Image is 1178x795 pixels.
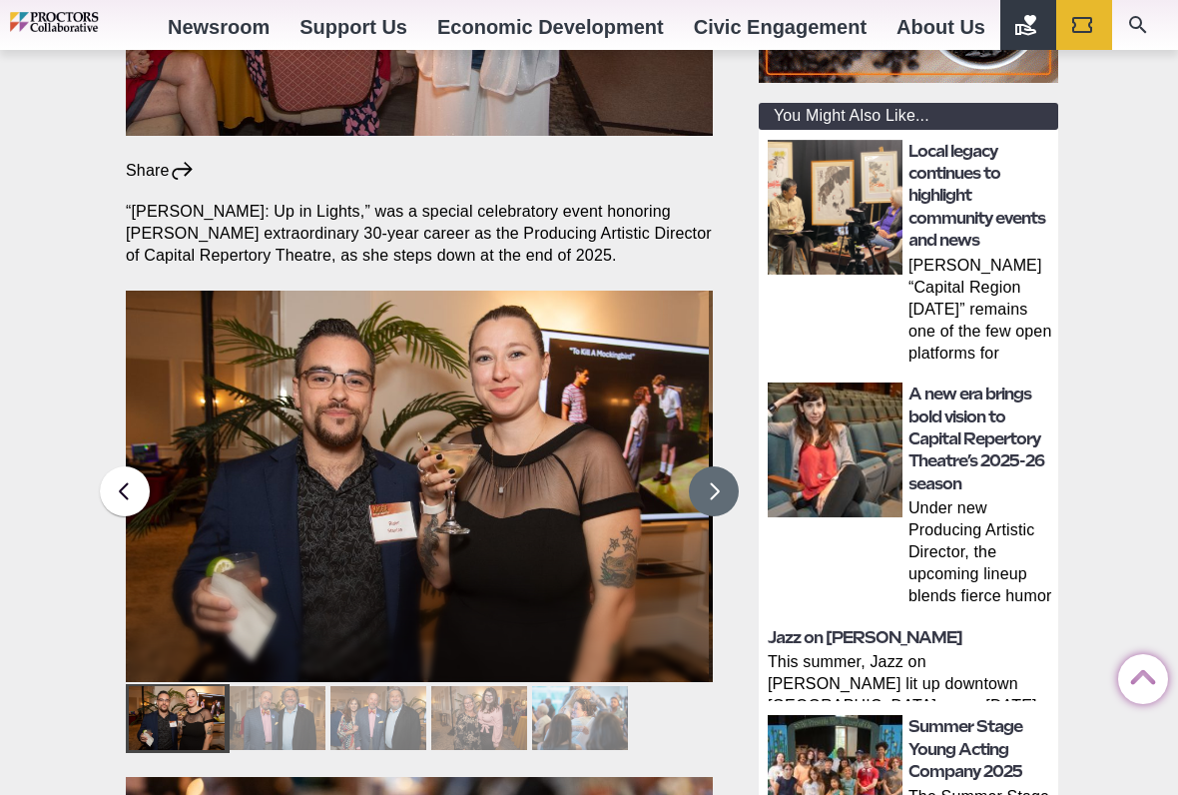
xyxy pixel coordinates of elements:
button: Previous slide [100,466,150,516]
img: thumbnail: A new era brings bold vision to Capital Repertory Theatre’s 2025-26 season [768,383,902,517]
a: Back to Top [1118,655,1158,695]
img: thumbnail: Local legacy continues to highlight community events and news [768,140,902,275]
p: [PERSON_NAME] “Capital Region [DATE]” remains one of the few open platforms for everyday voices S... [908,255,1052,369]
div: Share [126,160,195,182]
button: Next slide [689,466,739,516]
p: Under new Producing Artistic Director, the upcoming lineup blends fierce humor and dazzling theat... [908,497,1052,611]
a: Local legacy continues to highlight community events and news [908,142,1045,251]
img: Proctors logo [10,12,153,31]
p: “[PERSON_NAME]: Up in Lights,” was a special celebratory event honoring [PERSON_NAME] extraordina... [126,201,713,267]
div: You Might Also Like... [759,103,1058,130]
a: Jazz on [PERSON_NAME] [768,628,962,647]
a: A new era brings bold vision to Capital Repertory Theatre’s 2025-26 season [908,385,1044,493]
a: Summer Stage Young Acting Company 2025 [908,717,1022,781]
p: This summer, Jazz on [PERSON_NAME] lit up downtown [GEOGRAPHIC_DATA] every [DATE] with live, lunc... [768,651,1052,701]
